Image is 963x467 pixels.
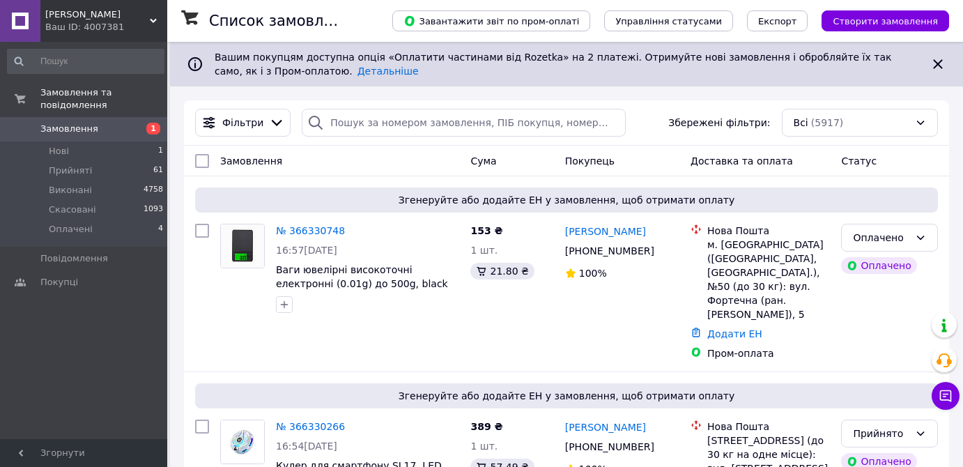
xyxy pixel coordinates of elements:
div: [PHONE_NUMBER] [562,241,657,261]
span: Покупці [40,276,78,289]
a: Детальніше [357,66,419,77]
a: № 366330266 [276,421,345,432]
span: Замовлення та повідомлення [40,86,167,112]
a: Створити замовлення [808,15,949,26]
a: [PERSON_NAME] [565,420,646,434]
span: Вашим покупцям доступна опція «Оплатити частинами від Rozetka» на 2 платежі. Отримуйте нові замов... [215,52,891,77]
span: Оплачені [49,223,93,236]
span: 1 шт. [470,245,498,256]
span: 1 [158,145,163,158]
div: Оплачено [841,257,916,274]
img: Фото товару [221,420,264,464]
span: Твій Селлер [45,8,150,21]
button: Створити замовлення [822,10,949,31]
input: Пошук [7,49,164,74]
button: Управління статусами [604,10,733,31]
div: м. [GEOGRAPHIC_DATA] ([GEOGRAPHIC_DATA], [GEOGRAPHIC_DATA].), №50 (до 30 кг): вул. Фортечна (ран.... [707,238,830,321]
div: 21.80 ₴ [470,263,534,280]
span: Статус [841,155,877,167]
span: Доставка та оплата [691,155,793,167]
span: 1 шт. [470,441,498,452]
span: Завантажити звіт по пром-оплаті [403,15,579,27]
span: Згенеруйте або додайте ЕН у замовлення, щоб отримати оплату [201,389,932,403]
span: 1 [146,123,160,135]
button: Експорт [747,10,808,31]
span: Нові [49,145,69,158]
span: Прийняті [49,164,92,177]
span: Замовлення [220,155,282,167]
a: Ваги ювелірні високоточні електронні (0.01g) до 500g, black [276,264,448,289]
span: Замовлення [40,123,98,135]
span: Фільтри [222,116,263,130]
span: 153 ₴ [470,225,502,236]
span: 4758 [144,184,163,197]
span: 16:54[DATE] [276,441,337,452]
div: Нова Пошта [707,420,830,434]
button: Завантажити звіт по пром-оплаті [392,10,590,31]
span: Скасовані [49,204,96,216]
div: Нова Пошта [707,224,830,238]
span: Збережені фільтри: [668,116,770,130]
span: Експорт [758,16,797,26]
input: Пошук за номером замовлення, ПІБ покупця, номером телефону, Email, номером накладної [302,109,626,137]
a: Додати ЕН [707,328,762,339]
div: Оплачено [853,230,909,245]
div: Ваш ID: 4007381 [45,21,167,33]
span: 1093 [144,204,163,216]
h1: Список замовлень [209,13,350,29]
span: 16:57[DATE] [276,245,337,256]
a: [PERSON_NAME] [565,224,646,238]
div: [PHONE_NUMBER] [562,437,657,457]
span: 100% [579,268,607,279]
a: № 366330748 [276,225,345,236]
span: (5917) [811,117,844,128]
div: Пром-оплата [707,346,830,360]
span: Управління статусами [615,16,722,26]
button: Чат з покупцем [932,382,960,410]
img: Фото товару [221,224,264,268]
span: 61 [153,164,163,177]
div: Прийнято [853,426,909,441]
span: Покупець [565,155,615,167]
span: 389 ₴ [470,421,502,432]
a: Фото товару [220,420,265,464]
a: Фото товару [220,224,265,268]
span: Згенеруйте або додайте ЕН у замовлення, щоб отримати оплату [201,193,932,207]
span: 4 [158,223,163,236]
span: Виконані [49,184,92,197]
span: Створити замовлення [833,16,938,26]
span: Всі [794,116,808,130]
span: Cума [470,155,496,167]
span: Повідомлення [40,252,108,265]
